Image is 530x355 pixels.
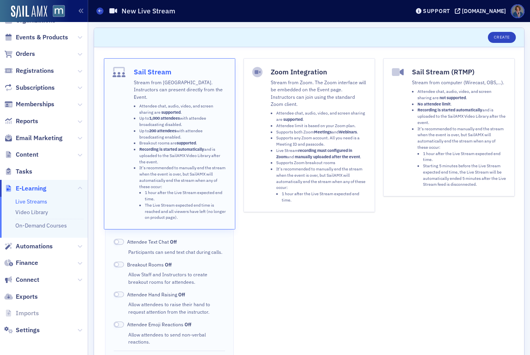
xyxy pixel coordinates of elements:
span: Memberships [16,100,54,109]
span: Off [178,291,185,298]
li: 1 hour after the Live Stream expected end time. [145,190,227,202]
div: [DOMAIN_NAME] [462,7,506,15]
li: Live Stream and . [276,148,366,160]
li: The Live Stream expected end time is reached and all viewers have left (no longer on product page). [145,202,227,221]
strong: manually uploaded after the event [295,154,360,159]
a: Registrations [4,67,54,75]
a: Memberships [4,100,54,109]
a: Settings [4,326,40,335]
span: Off [114,292,124,298]
strong: Meetings [314,129,332,135]
span: Finance [16,259,38,267]
div: Allow attendees to send non-verbal reactions. [128,331,225,346]
li: Breakout rooms are . [139,140,227,146]
li: Up to with attendee broadcasting enabled. [139,128,227,141]
span: Off [170,239,177,245]
span: Breakout Rooms [127,261,172,268]
strong: Recording is started automatically [139,146,204,152]
button: [DOMAIN_NAME] [455,8,509,14]
span: Registrations [16,67,54,75]
li: Attendee chat, audio, video, and screen sharing are . [139,103,227,116]
span: Attendee Emoji Reactions [127,321,191,328]
p: Stream from computer (Wirecast, OBS,…). [412,79,506,86]
span: Tasks [16,167,32,176]
p: Stream from [GEOGRAPHIC_DATA]. Instructors can present directly from the Event. [134,79,227,100]
a: Events & Products [4,33,68,42]
a: Live Streams [15,198,47,205]
span: Off [114,262,124,268]
img: SailAMX [11,6,47,18]
span: Settings [16,326,40,335]
button: Sail StreamStream from [GEOGRAPHIC_DATA]. Instructors can present directly from the Event.Attende... [104,58,235,229]
li: and is uploaded to the SailAMX Video Library after the event. [417,107,506,126]
span: Reports [16,117,38,126]
li: It's recommended to manually end the stream when the event is over, but SailAMX will automaticall... [417,126,506,188]
a: Content [4,150,39,159]
div: Allow Staff and Instructors to create breakout rooms for attendees. [128,271,225,285]
li: and is uploaded to the SailAMX Video Library after the event. [139,146,227,165]
a: On-Demand Courses [15,222,67,229]
span: Attendee Text Chat [127,238,177,245]
strong: 1,000 attendees [149,115,180,121]
a: Connect [4,275,39,284]
h4: Sail Stream (RTMP) [412,67,506,77]
button: Zoom IntegrationStream from Zoom. The Zoom interface will be embedded on the Event page. Instruct... [244,58,375,212]
span: Off [114,322,124,327]
span: Orders [16,50,35,58]
p: Stream from Zoom. The Zoom interface will be embedded on the Event page. Instructors can join usi... [271,79,366,108]
a: Reports [4,117,38,126]
span: Attendee Hand Raising [127,291,185,298]
li: Attendee chat, audio, video, and screen sharing are . [417,89,506,101]
strong: supported [177,140,196,146]
button: Create [488,32,516,43]
a: Email Marketing [4,134,63,142]
li: It's recommended to manually end the stream when the event is over, but SailAMX will automaticall... [276,166,366,203]
a: Tasks [4,167,32,176]
li: Starting 5 minutes before the Live Stream expected end time, the Live Stream will be automaticall... [423,163,506,188]
strong: supported [283,116,303,122]
span: E-Learning [16,184,46,193]
strong: 200 attendees [149,128,176,133]
span: Off [114,239,124,245]
a: View Homepage [47,5,65,18]
li: Up to with attendee broadcasting disabled. [139,115,227,128]
li: Supports any Zoom account. All you need is a Meeting ID and passcode. [276,135,366,148]
li: Attendee chat, audio, video, and screen sharing are . [276,110,366,123]
button: Sail Stream (RTMP)Stream from computer (Wirecast, OBS,…).Attendee chat, audio, video, and screen ... [383,58,515,196]
a: Subscriptions [4,83,55,92]
div: Support [423,7,450,15]
li: . [417,101,506,107]
a: Finance [4,259,38,267]
strong: recording must configured in Zoom [276,148,352,159]
span: Off [185,321,191,327]
span: Imports [16,309,39,318]
span: Subscriptions [16,83,55,92]
li: 1 hour after the Live Stream expected end time. [282,191,366,203]
li: Attendee limit is based on your Zoom plan. [276,123,366,129]
strong: Recording is started automatically [417,107,482,113]
li: Supports Zoom breakout rooms [276,160,366,166]
a: Exports [4,292,38,301]
a: Video Library [15,209,48,216]
li: It's recommended to manually end the stream when the event is over, but SailAMX will automaticall... [139,165,227,221]
div: Allow attendees to raise their hand to request attention from the instructor. [128,301,225,315]
span: Connect [16,275,39,284]
strong: not supported [440,95,466,100]
li: 1 hour after the Live Stream expected end time. [423,151,506,163]
a: Orders [4,50,35,58]
span: Off [165,261,172,268]
span: Content [16,150,39,159]
li: Supports both Zoom and . [276,129,366,135]
h4: Sail Stream [134,67,227,77]
a: Imports [4,309,39,318]
a: Automations [4,242,53,251]
strong: supported [161,109,181,115]
h4: Zoom Integration [271,67,366,77]
a: E-Learning [4,184,46,193]
span: Profile [511,4,524,18]
strong: Webinars [339,129,357,135]
h1: New Live Stream [122,6,175,16]
img: SailAMX [53,5,65,17]
span: Automations [16,242,53,251]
